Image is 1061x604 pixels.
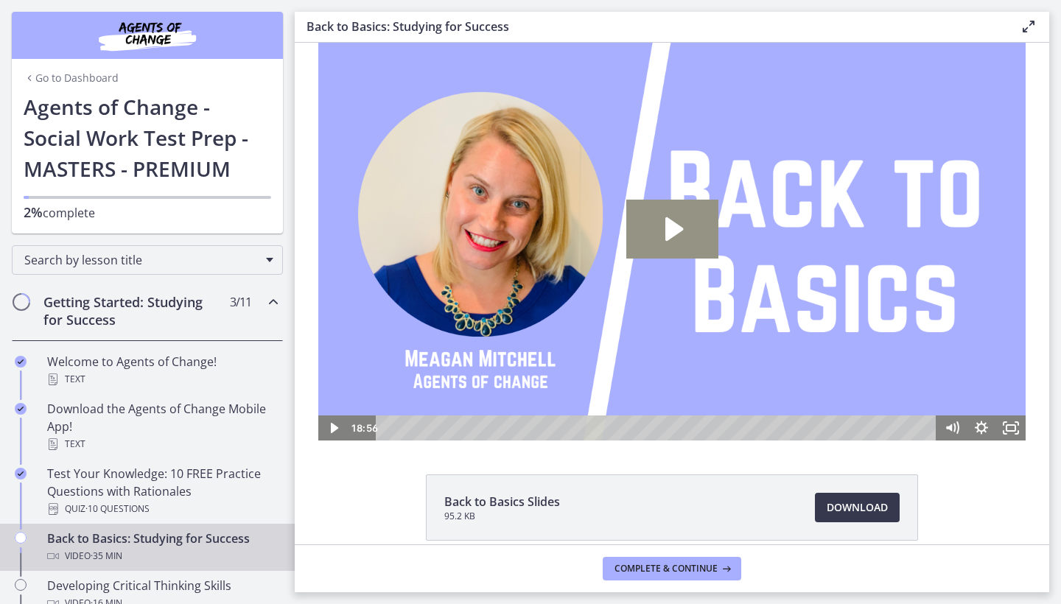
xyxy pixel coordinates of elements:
[47,435,277,453] div: Text
[614,563,718,575] span: Complete & continue
[47,530,277,565] div: Back to Basics: Studying for Success
[444,493,560,510] span: Back to Basics Slides
[47,400,277,453] div: Download the Agents of Change Mobile App!
[15,356,27,368] i: Completed
[642,373,672,398] button: Mute
[47,500,277,518] div: Quiz
[47,465,277,518] div: Test Your Knowledge: 10 FREE Practice Questions with Rationales
[24,71,119,85] a: Go to Dashboard
[91,547,122,565] span: · 35 min
[24,91,271,184] h1: Agents of Change - Social Work Test Prep - MASTERS - PREMIUM
[47,547,277,565] div: Video
[15,403,27,415] i: Completed
[24,373,53,398] button: Play Video
[603,557,741,580] button: Complete & continue
[59,18,236,53] img: Agents of Change
[307,18,996,35] h3: Back to Basics: Studying for Success
[332,157,424,216] button: Play Video: ctfdf6eqvn4c72r5t4t0.mp4
[672,373,701,398] button: Show settings menu
[815,493,900,522] a: Download
[295,43,1049,440] iframe: Video Lesson
[24,252,259,268] span: Search by lesson title
[12,245,283,275] div: Search by lesson title
[701,373,731,398] button: Fullscreen
[43,293,223,329] h2: Getting Started: Studying for Success
[15,468,27,480] i: Completed
[444,510,560,522] span: 95.2 KB
[827,499,888,516] span: Download
[230,293,251,311] span: 3 / 11
[24,203,43,221] span: 2%
[85,500,150,518] span: · 10 Questions
[47,353,277,388] div: Welcome to Agents of Change!
[92,373,635,398] div: Playbar
[24,203,271,222] p: complete
[47,371,277,388] div: Text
